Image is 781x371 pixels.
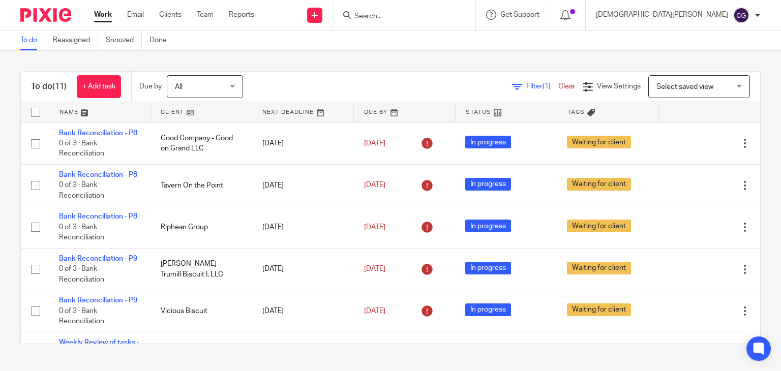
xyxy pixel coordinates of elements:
[364,224,385,231] span: [DATE]
[597,83,641,90] span: View Settings
[465,220,511,232] span: In progress
[106,30,142,50] a: Snoozed
[59,182,104,200] span: 0 of 3 · Bank Reconciliation
[252,164,354,206] td: [DATE]
[567,220,631,232] span: Waiting for client
[656,83,713,90] span: Select saved view
[59,140,104,158] span: 0 of 3 · Bank Reconciliation
[543,83,551,90] span: (1)
[94,10,112,20] a: Work
[127,10,144,20] a: Email
[52,82,67,90] span: (11)
[596,10,728,20] p: [DEMOGRAPHIC_DATA][PERSON_NAME]
[20,8,71,22] img: Pixie
[149,30,174,50] a: Done
[500,11,539,18] span: Get Support
[59,307,104,325] span: 0 of 3 · Bank Reconciliation
[526,83,558,90] span: Filter
[59,265,104,283] span: 0 of 3 · Bank Reconciliation
[59,130,137,137] a: Bank Reconciliation - P8
[59,339,139,356] a: Weekly Review of tasks - SA
[364,182,385,189] span: [DATE]
[364,265,385,272] span: [DATE]
[20,30,45,50] a: To do
[465,136,511,148] span: In progress
[151,248,252,290] td: [PERSON_NAME] - Trumill Biscuit I, LLC
[59,224,104,241] span: 0 of 3 · Bank Reconciliation
[77,75,121,98] a: + Add task
[197,10,214,20] a: Team
[558,83,575,90] a: Clear
[59,297,137,304] a: Bank Reconciliation - P9
[252,206,354,248] td: [DATE]
[59,255,137,262] a: Bank Reconciliation - P9
[59,213,137,220] a: Bank Reconciliation - P8
[229,10,254,20] a: Reports
[151,206,252,248] td: Riphean Group
[567,136,631,148] span: Waiting for client
[175,83,183,90] span: All
[139,81,162,91] p: Due by
[567,109,585,115] span: Tags
[252,248,354,290] td: [DATE]
[465,262,511,274] span: In progress
[151,164,252,206] td: Tavern On the Point
[252,290,354,332] td: [DATE]
[159,10,182,20] a: Clients
[465,303,511,316] span: In progress
[465,178,511,191] span: In progress
[733,7,749,23] img: svg%3E
[567,303,631,316] span: Waiting for client
[567,262,631,274] span: Waiting for client
[252,122,354,164] td: [DATE]
[353,12,445,21] input: Search
[364,140,385,147] span: [DATE]
[53,30,98,50] a: Reassigned
[151,290,252,332] td: Vicious Biscuit
[151,122,252,164] td: Good Company - Good on Grand LLC
[59,171,137,178] a: Bank Reconciliation - P8
[364,307,385,315] span: [DATE]
[567,178,631,191] span: Waiting for client
[31,81,67,92] h1: To do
